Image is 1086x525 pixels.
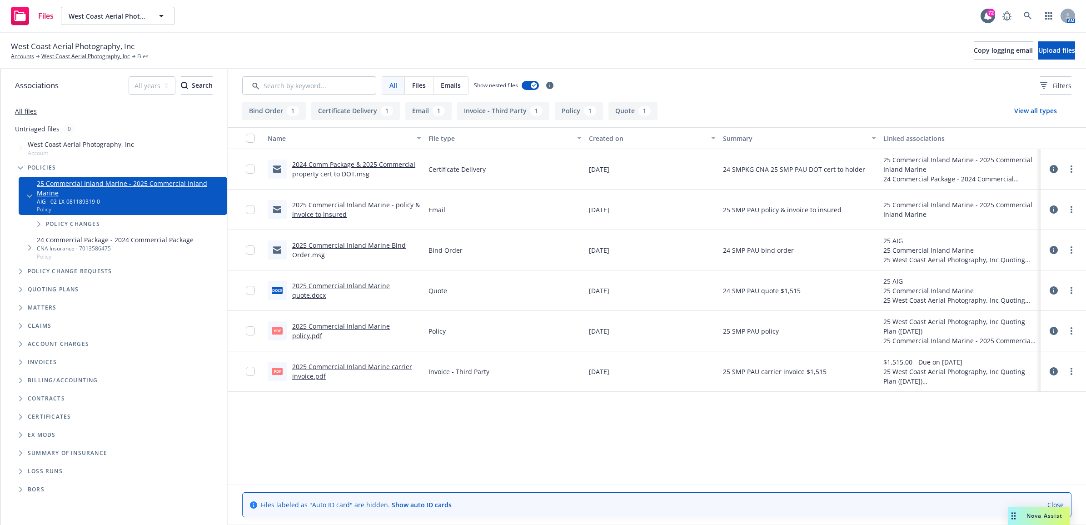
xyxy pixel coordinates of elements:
button: File type [425,127,586,149]
a: 24 Commercial Package - 2024 Commercial Package [37,235,194,245]
div: File type [428,134,572,143]
span: Quoting plans [28,287,79,292]
a: more [1066,366,1077,377]
div: 0 [63,124,75,134]
span: Bind Order [428,245,463,255]
span: West Coast Aerial Photography, Inc [11,40,135,52]
button: Invoice - Third Party [457,102,549,120]
a: Switch app [1040,7,1058,25]
div: Drag to move [1008,507,1019,525]
span: Filters [1040,81,1071,90]
a: 2024 Comm Package & 2025 Commercial property cert to DOT.msg [292,160,415,178]
a: 2025 Commercial Inland Marine Bind Order.msg [292,241,406,259]
span: Nova Assist [1026,512,1062,520]
button: Quote [608,102,658,120]
div: 1 [584,106,596,116]
div: Summary [723,134,867,143]
span: Emails [441,80,461,90]
span: Files [412,80,426,90]
input: Search by keyword... [242,76,376,95]
div: 25 Commercial Inland Marine [883,245,1037,255]
span: 25 SMP PAU policy [723,326,779,336]
button: Policy [555,102,603,120]
span: pdf [272,368,283,375]
input: Toggle Row Selected [246,165,255,174]
div: 24 Commercial Package - 2024 Commercial Package [883,174,1037,184]
a: 2025 Commercial Inland Marine - policy & invoice to insured [292,200,420,219]
span: Loss Runs [28,469,63,474]
button: SearchSearch [181,76,213,95]
span: docx [272,287,283,294]
div: Created on [589,134,706,143]
input: Select all [246,134,255,143]
input: Toggle Row Selected [246,205,255,214]
span: BORs [28,487,45,492]
a: more [1066,204,1077,215]
span: Certificates [28,414,71,420]
span: West Coast Aerial Photography, Inc [28,140,134,149]
span: [DATE] [589,286,609,295]
span: Files [137,52,149,60]
a: 2025 Commercial Inland Marine quote.docx [292,281,390,300]
span: 24 SMP PAU quote $1,515 [723,286,801,295]
input: Toggle Row Selected [246,326,255,335]
span: Policy change requests [28,269,112,274]
input: Toggle Row Selected [246,286,255,295]
div: 25 Commercial Inland Marine [883,286,1037,295]
span: Policy [37,205,224,213]
span: Invoice - Third Party [428,367,489,376]
a: Report a Bug [998,7,1016,25]
button: Filters [1040,76,1071,95]
div: 1 [381,106,393,116]
span: Upload files [1038,46,1075,55]
a: Show auto ID cards [392,500,452,509]
div: 25 AIG [883,276,1037,286]
a: All files [15,107,37,115]
span: Files [38,12,54,20]
button: Summary [719,127,880,149]
div: 25 West Coast Aerial Photography, Inc Quoting Plan ([DATE]) [883,317,1037,336]
span: [DATE] [589,245,609,255]
button: West Coast Aerial Photography, Inc [61,7,174,25]
span: Claims [28,323,51,329]
div: 25 Commercial Inland Marine - 2025 Commercial Inland Marine [883,155,1037,174]
div: 25 West Coast Aerial Photography, Inc Quoting Plan ([DATE]) [883,255,1037,265]
a: West Coast Aerial Photography, Inc [41,52,130,60]
span: Filters [1053,81,1071,90]
button: Bind Order [242,102,306,120]
button: Name [264,127,425,149]
a: more [1066,325,1077,336]
span: Policy [37,253,194,260]
span: Billing/Accounting [28,378,98,383]
a: more [1066,164,1077,175]
span: 24 SMPKG CNA 25 SMP PAU DOT cert to holder [723,165,865,174]
span: Copy logging email [974,46,1033,55]
div: AIG - 02-LX-081189319-0 [37,198,224,205]
span: Invoices [28,360,57,365]
input: Toggle Row Selected [246,245,255,255]
span: Policy changes [46,221,100,227]
a: 2025 Commercial Inland Marine carrier invoice.pdf [292,362,412,380]
span: Summary of insurance [28,450,107,456]
span: Account charges [28,341,89,347]
span: [DATE] [589,165,609,174]
span: Account [28,149,134,157]
span: 25 SMP PAU policy & invoice to insured [723,205,842,215]
button: Upload files [1038,41,1075,60]
a: 2025 Commercial Inland Marine policy.pdf [292,322,390,340]
span: [DATE] [589,326,609,336]
span: West Coast Aerial Photography, Inc [69,11,147,21]
div: $1,515.00 - Due on [DATE] [883,357,1037,367]
a: Close [1047,500,1064,510]
a: 25 Commercial Inland Marine - 2025 Commercial Inland Marine [37,179,224,198]
a: Files [7,3,57,29]
div: Search [181,77,213,94]
div: 25 Commercial Inland Marine - 2025 Commercial Inland Marine [883,336,1037,345]
a: Accounts [11,52,34,60]
span: Quote [428,286,447,295]
svg: Search [181,82,188,89]
button: Nova Assist [1008,507,1070,525]
input: Toggle Row Selected [246,367,255,376]
a: Search [1019,7,1037,25]
div: Folder Tree Example [0,371,227,499]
